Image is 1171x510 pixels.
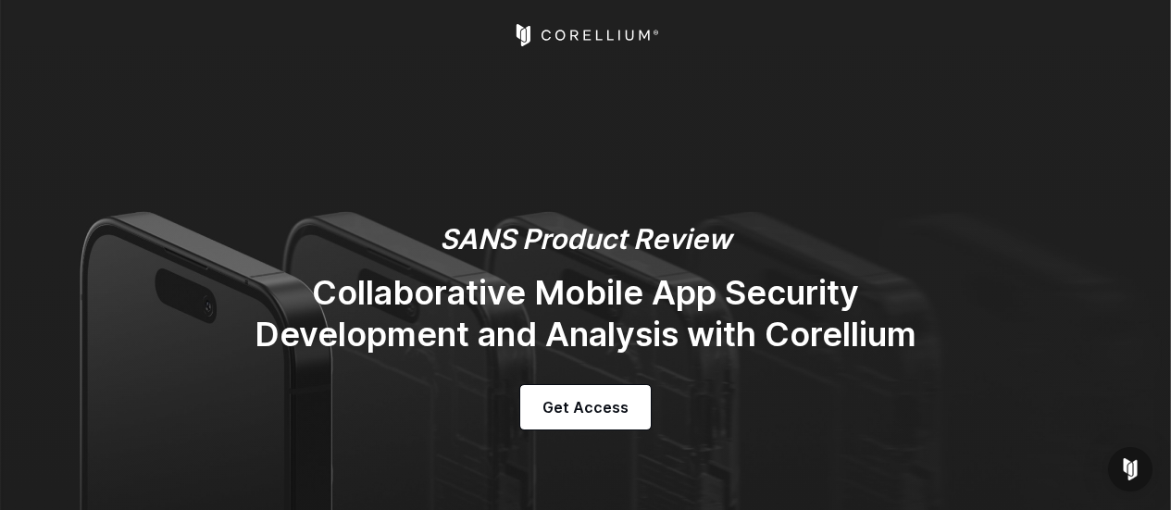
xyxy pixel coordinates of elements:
a: Corellium Home [512,24,659,46]
a: Get Access [520,385,651,429]
span: Get Access [542,396,629,418]
em: SANS Product Review [440,222,731,255]
h2: Collaborative Mobile App Security Development and Analysis with Corellium [216,272,956,355]
div: Open Intercom Messenger [1108,447,1152,491]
